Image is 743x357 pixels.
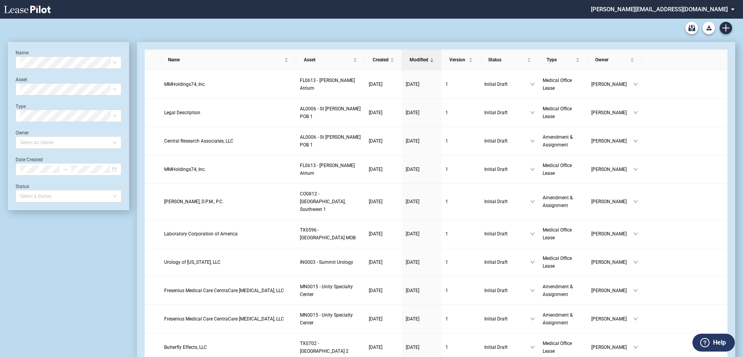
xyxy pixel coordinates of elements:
a: [DATE] [406,165,438,173]
a: 1 [445,137,477,145]
span: [DATE] [369,167,382,172]
th: Version [442,50,480,70]
span: [PERSON_NAME] [591,343,633,351]
a: [DATE] [406,258,438,266]
span: to [63,167,68,172]
span: down [633,167,638,172]
a: TX0702 - [GEOGRAPHIC_DATA] 2 [300,340,361,355]
a: MN0015 - Unity Specialty Center [300,283,361,298]
a: [DATE] [369,315,398,323]
a: Butterfly Effects, LLC [164,343,292,351]
a: 1 [445,165,477,173]
label: Date Created [16,157,43,162]
span: Fresenius Medical Care CentraCare Dialysis, LLC [164,288,284,293]
span: [DATE] [406,259,419,265]
span: Initial Draft [484,258,530,266]
span: Name [168,56,283,64]
span: down [633,345,638,350]
a: [DATE] [369,198,398,205]
a: [DATE] [369,137,398,145]
span: Medical Office Lease [543,341,572,354]
a: Legal Description [164,109,292,117]
a: AL0006 - St [PERSON_NAME] POB 1 [300,105,361,120]
span: Initial Draft [484,230,530,238]
span: [DATE] [406,316,419,322]
a: [DATE] [406,343,438,351]
span: down [530,345,535,350]
a: Amendment & Assignment [543,283,584,298]
a: 1 [445,287,477,294]
span: Created [373,56,389,64]
a: Central Research Associates, LLC [164,137,292,145]
label: Asset [16,77,27,82]
span: CO0812 - Denver, Southwest 1 [300,191,345,212]
span: [DATE] [369,316,382,322]
span: down [530,139,535,143]
th: Created [365,50,402,70]
button: Help [692,334,735,352]
a: Fresenius Medical Care CentraCare [MEDICAL_DATA], LLC [164,287,292,294]
span: [PERSON_NAME] [591,109,633,117]
label: Status [16,184,29,189]
th: Type [539,50,587,70]
span: Legal Description [164,110,200,115]
a: [DATE] [369,258,398,266]
span: Initial Draft [484,287,530,294]
span: Status [488,56,526,64]
span: [DATE] [369,288,382,293]
th: Status [480,50,539,70]
span: Initial Draft [484,343,530,351]
a: [DATE] [406,198,438,205]
label: Owner [16,130,29,136]
a: Urology of [US_STATE], LLC [164,258,292,266]
a: 1 [445,109,477,117]
span: Initial Draft [484,137,530,145]
span: 1 [445,345,448,350]
a: [PERSON_NAME], D.P.M., P.C. [164,198,292,205]
span: Initial Draft [484,165,530,173]
th: Asset [296,50,365,70]
span: down [530,82,535,87]
span: [DATE] [369,345,382,350]
span: 1 [445,316,448,322]
span: down [633,317,638,321]
span: 1 [445,138,448,144]
span: Medical Office Lease [543,78,572,91]
a: Amendment & Assignment [543,311,584,327]
a: 1 [445,230,477,238]
span: [DATE] [406,199,419,204]
a: 1 [445,80,477,88]
span: [DATE] [406,231,419,237]
a: [DATE] [369,230,398,238]
a: [DATE] [406,287,438,294]
a: Amendment & Assignment [543,194,584,209]
span: 1 [445,231,448,237]
label: Name [16,50,28,56]
span: [PERSON_NAME] [591,258,633,266]
span: MMHoldings74, Inc. [164,167,206,172]
span: down [633,82,638,87]
span: [PERSON_NAME] [591,198,633,205]
span: TX0596 - North Hills MOB [300,227,356,240]
span: Fresenius Medical Care CentraCare Dialysis, LLC [164,316,284,322]
span: down [530,110,535,115]
span: Medical Office Lease [543,256,572,269]
span: Type [547,56,574,64]
span: Central Research Associates, LLC [164,138,233,144]
span: [PERSON_NAME] [591,80,633,88]
span: IN0003 - Summit Urology [300,259,353,265]
span: [DATE] [406,167,419,172]
span: [PERSON_NAME] [591,165,633,173]
a: Medical Office Lease [543,77,584,92]
span: [DATE] [406,82,419,87]
span: [DATE] [369,259,382,265]
span: Asset [304,56,352,64]
span: [DATE] [406,110,419,115]
span: FL0613 - Kendall Atrium [300,78,355,91]
a: Medical Office Lease [543,226,584,242]
span: 1 [445,259,448,265]
span: 1 [445,82,448,87]
span: Medical Office Lease [543,106,572,119]
a: 1 [445,343,477,351]
span: MMHoldings74, Inc. [164,82,206,87]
